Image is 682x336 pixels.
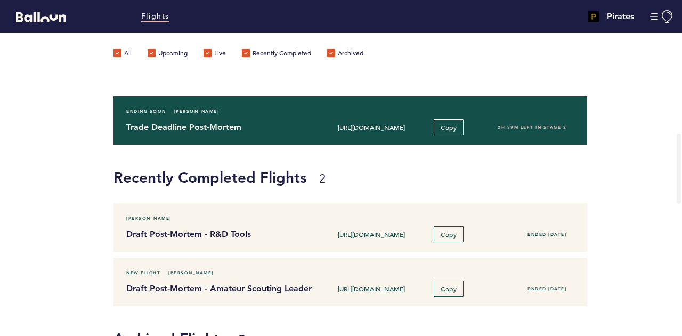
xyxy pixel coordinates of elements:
[113,49,132,60] label: All
[498,125,566,130] span: 2H 39M left in stage 2
[8,11,66,22] a: Balloon
[607,10,634,23] h4: Pirates
[434,281,464,297] button: Copy
[16,12,66,22] svg: Balloon
[168,267,214,278] span: [PERSON_NAME]
[126,121,304,134] h4: Trade Deadline Post-Mortem
[319,171,326,186] small: 2
[441,230,457,239] span: Copy
[434,226,464,242] button: Copy
[327,49,363,60] label: Archived
[141,11,169,22] a: Flights
[441,123,457,132] span: Copy
[441,284,457,293] span: Copy
[126,267,160,278] span: New Flight
[126,228,304,241] h4: Draft Post-Mortem - R&D Tools
[527,232,566,237] span: Ended [DATE]
[113,167,674,188] h1: Recently Completed Flights
[527,286,566,291] span: Ended [DATE]
[126,213,172,224] span: [PERSON_NAME]
[242,49,311,60] label: Recently Completed
[204,49,226,60] label: Live
[174,106,220,117] span: [PERSON_NAME]
[434,119,464,135] button: Copy
[650,10,674,23] button: Manage Account
[126,106,166,117] span: Ending Soon
[148,49,188,60] label: Upcoming
[126,282,304,295] h4: Draft Post-Mortem - Amateur Scouting Leadership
